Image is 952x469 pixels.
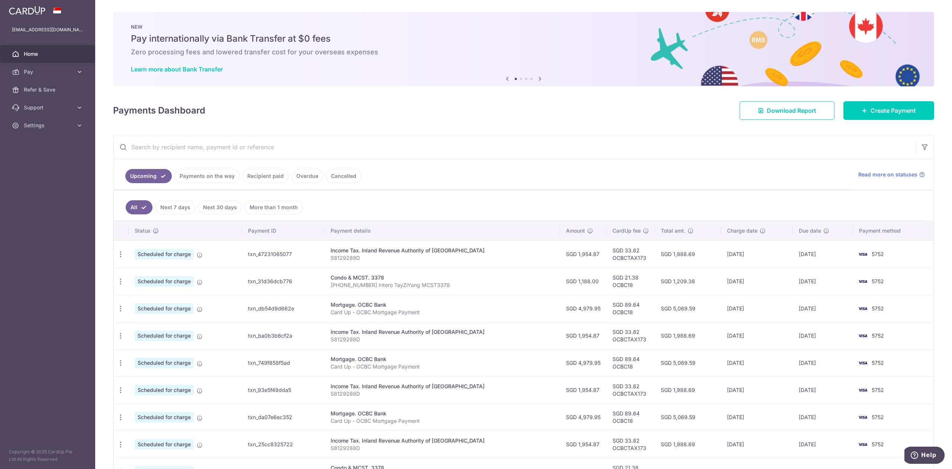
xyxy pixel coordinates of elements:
[872,360,884,366] span: 5752
[904,447,945,465] iframe: Opens a widget where you can find more information
[245,200,303,214] a: More than 1 month
[607,349,655,376] td: SGD 89.64 OCBC18
[767,106,816,115] span: Download Report
[198,200,242,214] a: Next 30 days
[560,240,607,268] td: SGD 1,954.87
[560,295,607,322] td: SGD 4,979.95
[655,431,721,458] td: SGD 1,988.69
[113,104,205,117] h4: Payments Dashboard
[721,349,793,376] td: [DATE]
[135,249,194,259] span: Scheduled for charge
[872,414,884,420] span: 5752
[872,305,884,312] span: 5752
[655,403,721,431] td: SGD 5,069.59
[721,295,793,322] td: [DATE]
[793,322,853,349] td: [DATE]
[793,403,853,431] td: [DATE]
[325,221,560,240] th: Payment details
[858,171,917,178] span: Read more on statuses
[872,387,884,393] span: 5752
[131,24,916,30] p: NEW
[607,268,655,295] td: SGD 21.38 OCBC18
[612,227,641,234] span: CardUp fee
[721,431,793,458] td: [DATE]
[740,101,834,120] a: Download Report
[799,227,821,234] span: Due date
[331,410,554,417] div: Mortgage. OCBC Bank
[155,200,195,214] a: Next 7 days
[560,349,607,376] td: SGD 4,979.95
[855,440,870,449] img: Bank Card
[855,250,870,259] img: Bank Card
[858,171,925,178] a: Read more on statuses
[135,439,194,450] span: Scheduled for charge
[242,431,325,458] td: txn_25cc8325722
[793,349,853,376] td: [DATE]
[843,101,934,120] a: Create Payment
[661,227,685,234] span: Total amt.
[24,50,73,58] span: Home
[135,385,194,395] span: Scheduled for charge
[242,221,325,240] th: Payment ID
[331,383,554,390] div: Income Tax. Inland Revenue Authority of [GEOGRAPHIC_DATA]
[727,227,758,234] span: Charge date
[566,227,585,234] span: Amount
[560,322,607,349] td: SGD 1,954.87
[326,169,361,183] a: Cancelled
[113,135,916,159] input: Search by recipient name, payment id or reference
[721,268,793,295] td: [DATE]
[560,431,607,458] td: SGD 1,954.87
[135,358,194,368] span: Scheduled for charge
[242,169,289,183] a: Recipient paid
[125,169,172,183] a: Upcoming
[855,304,870,313] img: Bank Card
[607,376,655,403] td: SGD 33.82 OCBCTAX173
[331,247,554,254] div: Income Tax. Inland Revenue Authority of [GEOGRAPHIC_DATA]
[131,33,916,45] h5: Pay internationally via Bank Transfer at $0 fees
[24,122,73,129] span: Settings
[607,431,655,458] td: SGD 33.82 OCBCTAX173
[17,5,32,12] span: Help
[871,106,916,115] span: Create Payment
[135,276,194,287] span: Scheduled for charge
[560,403,607,431] td: SGD 4,979.95
[24,68,73,76] span: Pay
[872,278,884,284] span: 5752
[560,268,607,295] td: SGD 1,188.00
[607,403,655,431] td: SGD 89.64 OCBC18
[331,417,554,425] p: Card Up - OCBC Mortgage Payment
[793,431,853,458] td: [DATE]
[793,376,853,403] td: [DATE]
[135,331,194,341] span: Scheduled for charge
[607,322,655,349] td: SGD 33.82 OCBCTAX173
[242,376,325,403] td: txn_93e5f49dda5
[242,268,325,295] td: txn_31d36dcb776
[135,412,194,422] span: Scheduled for charge
[331,309,554,316] p: Card Up - OCBC Mortgage Payment
[331,301,554,309] div: Mortgage. OCBC Bank
[242,295,325,322] td: txn_db54d9d662e
[331,355,554,363] div: Mortgage. OCBC Bank
[331,281,554,289] p: [PHONE_NUMBER] Intero TayZiYang MCST3378
[721,403,793,431] td: [DATE]
[793,240,853,268] td: [DATE]
[175,169,239,183] a: Payments on the way
[855,358,870,367] img: Bank Card
[331,363,554,370] p: Card Up - OCBC Mortgage Payment
[331,274,554,281] div: Condo & MCST. 3378
[131,66,223,73] a: Learn more about Bank Transfer
[655,268,721,295] td: SGD 1,209.38
[655,322,721,349] td: SGD 1,988.69
[872,251,884,257] span: 5752
[855,413,870,422] img: Bank Card
[793,268,853,295] td: [DATE]
[12,26,83,33] p: [EMAIL_ADDRESS][DOMAIN_NAME]
[242,240,325,268] td: txn_47231065077
[655,295,721,322] td: SGD 5,069.59
[292,169,323,183] a: Overdue
[853,221,933,240] th: Payment method
[331,254,554,262] p: S8129288D
[721,240,793,268] td: [DATE]
[242,403,325,431] td: txn_da07e6ec352
[872,441,884,447] span: 5752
